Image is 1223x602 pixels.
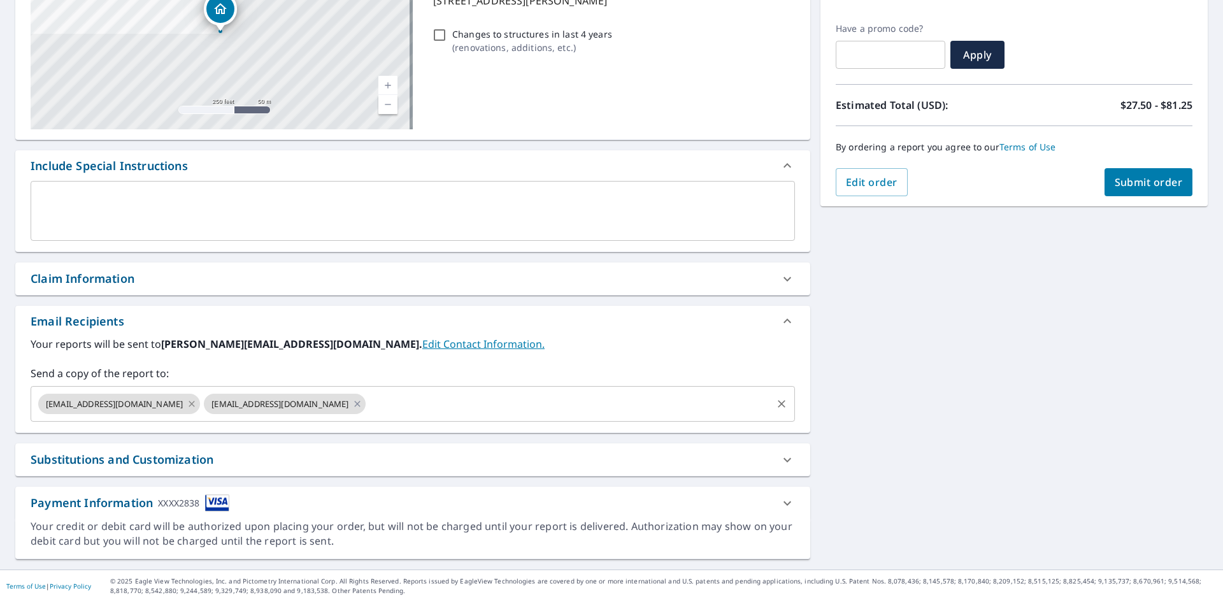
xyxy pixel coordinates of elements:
button: Apply [950,41,1005,69]
button: Submit order [1105,168,1193,196]
div: XXXX2838 [158,494,199,512]
a: Terms of Use [6,582,46,591]
p: ( renovations, additions, etc. ) [452,41,612,54]
p: Changes to structures in last 4 years [452,27,612,41]
div: Claim Information [31,270,134,287]
img: cardImage [205,494,229,512]
span: Submit order [1115,175,1183,189]
div: [EMAIL_ADDRESS][DOMAIN_NAME] [38,394,200,414]
span: [EMAIL_ADDRESS][DOMAIN_NAME] [204,398,356,410]
p: By ordering a report you agree to our [836,141,1192,153]
div: Claim Information [15,262,810,295]
span: [EMAIL_ADDRESS][DOMAIN_NAME] [38,398,190,410]
div: Email Recipients [31,313,124,330]
p: Estimated Total (USD): [836,97,1014,113]
a: EditContactInfo [422,337,545,351]
p: $27.50 - $81.25 [1120,97,1192,113]
span: Edit order [846,175,898,189]
div: [EMAIL_ADDRESS][DOMAIN_NAME] [204,394,366,414]
div: Include Special Instructions [15,150,810,181]
button: Clear [773,395,790,413]
div: Include Special Instructions [31,157,188,175]
div: Substitutions and Customization [15,443,810,476]
div: Substitutions and Customization [31,451,213,468]
a: Current Level 17, Zoom Out [378,95,397,114]
div: Email Recipients [15,306,810,336]
p: © 2025 Eagle View Technologies, Inc. and Pictometry International Corp. All Rights Reserved. Repo... [110,577,1217,596]
div: Your credit or debit card will be authorized upon placing your order, but will not be charged unt... [31,519,795,548]
span: Apply [961,48,994,62]
a: Terms of Use [999,141,1056,153]
label: Your reports will be sent to [31,336,795,352]
label: Have a promo code? [836,23,945,34]
button: Edit order [836,168,908,196]
label: Send a copy of the report to: [31,366,795,381]
div: Payment InformationXXXX2838cardImage [15,487,810,519]
p: | [6,582,91,590]
a: Current Level 17, Zoom In [378,76,397,95]
div: Payment Information [31,494,229,512]
b: [PERSON_NAME][EMAIL_ADDRESS][DOMAIN_NAME]. [161,337,422,351]
a: Privacy Policy [50,582,91,591]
